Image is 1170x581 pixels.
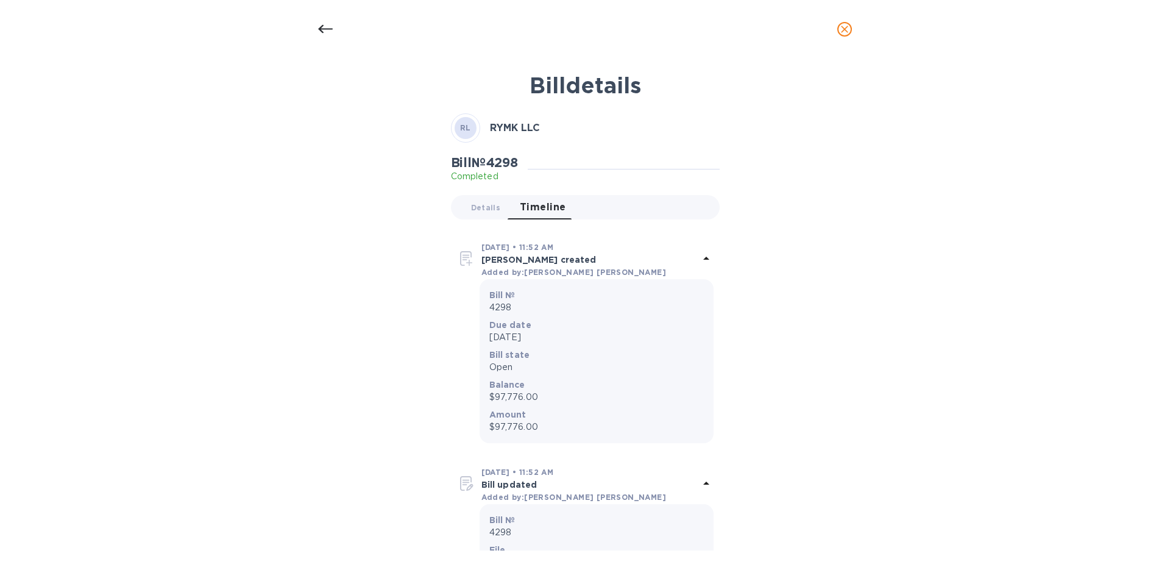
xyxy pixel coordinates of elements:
[489,320,531,330] b: Due date
[451,170,518,183] p: Completed
[481,254,699,266] p: [PERSON_NAME] created
[481,468,554,477] b: [DATE] • 11:52 AM
[481,268,666,277] b: Added by: [PERSON_NAME] [PERSON_NAME]
[481,493,666,502] b: Added by: [PERSON_NAME] [PERSON_NAME]
[471,201,500,214] span: Details
[830,15,859,44] button: close
[530,72,641,99] b: Bill details
[489,545,506,555] b: File
[489,290,516,300] b: Bill №
[457,465,714,504] div: [DATE] • 11:52 AMBill updatedAdded by:[PERSON_NAME] [PERSON_NAME]
[489,391,704,404] p: $97,776.00
[489,410,526,419] b: Amount
[460,123,471,132] b: RL
[489,301,704,314] p: 4298
[451,155,518,170] h2: Bill № 4298
[489,361,704,374] p: Open
[489,515,516,525] b: Bill №
[489,380,525,390] b: Balance
[481,243,554,252] b: [DATE] • 11:52 AM
[489,331,704,344] p: [DATE]
[457,240,714,279] div: [DATE] • 11:52 AM[PERSON_NAME] createdAdded by:[PERSON_NAME] [PERSON_NAME]
[489,350,530,360] b: Bill state
[520,199,566,216] span: Timeline
[489,421,704,433] p: $97,776.00
[481,479,699,491] p: Bill updated
[489,526,704,539] p: 4298
[490,122,540,134] b: RYMK LLC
